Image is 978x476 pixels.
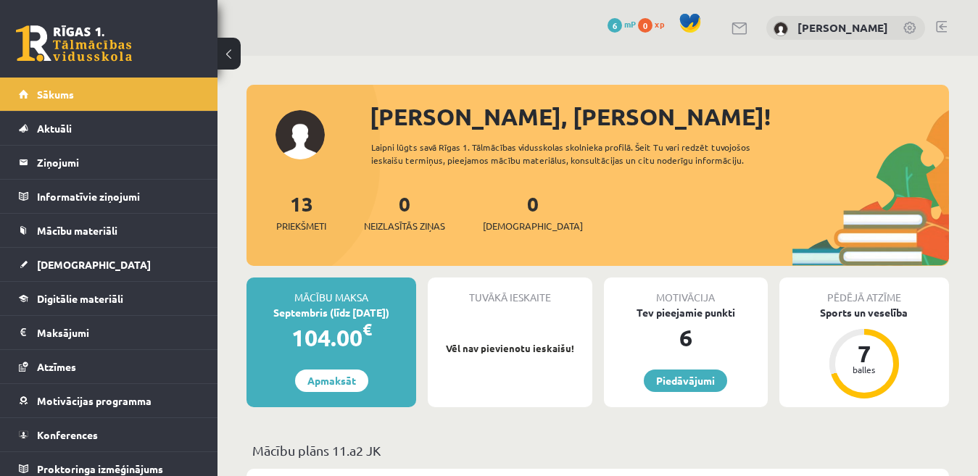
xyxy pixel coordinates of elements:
[19,214,199,247] a: Mācību materiāli
[37,394,152,407] span: Motivācijas programma
[19,350,199,383] a: Atzīmes
[483,219,583,233] span: [DEMOGRAPHIC_DATA]
[604,277,768,305] div: Motivācija
[842,365,886,374] div: balles
[19,418,199,451] a: Konferences
[19,146,199,179] a: Ziņojumi
[246,320,416,355] div: 104.00
[37,122,72,135] span: Aktuāli
[842,342,886,365] div: 7
[37,88,74,101] span: Sākums
[428,277,592,305] div: Tuvākā ieskaite
[246,305,416,320] div: Septembris (līdz [DATE])
[779,305,949,401] a: Sports un veselība 7 balles
[19,112,199,145] a: Aktuāli
[608,18,622,33] span: 6
[37,146,199,179] legend: Ziņojumi
[37,360,76,373] span: Atzīmes
[779,305,949,320] div: Sports un veselība
[19,78,199,111] a: Sākums
[638,18,652,33] span: 0
[364,219,445,233] span: Neizlasītās ziņas
[774,22,788,36] img: Elizabete Priedoliņa
[483,191,583,233] a: 0[DEMOGRAPHIC_DATA]
[604,320,768,355] div: 6
[370,99,949,134] div: [PERSON_NAME], [PERSON_NAME]!
[276,191,326,233] a: 13Priekšmeti
[364,191,445,233] a: 0Neizlasītās ziņas
[37,316,199,349] legend: Maksājumi
[19,248,199,281] a: [DEMOGRAPHIC_DATA]
[371,141,792,167] div: Laipni lūgts savā Rīgas 1. Tālmācības vidusskolas skolnieka profilā. Šeit Tu vari redzēt tuvojošo...
[779,277,949,305] div: Pēdējā atzīme
[435,341,584,356] p: Vēl nav pievienotu ieskaišu!
[797,20,888,35] a: [PERSON_NAME]
[276,219,326,233] span: Priekšmeti
[638,18,671,30] a: 0 xp
[19,282,199,315] a: Digitālie materiāli
[624,18,636,30] span: mP
[655,18,664,30] span: xp
[37,428,98,441] span: Konferences
[16,25,132,62] a: Rīgas 1. Tālmācības vidusskola
[19,180,199,213] a: Informatīvie ziņojumi
[37,462,163,475] span: Proktoringa izmēģinājums
[644,369,727,392] a: Piedāvājumi
[362,319,372,340] span: €
[37,180,199,213] legend: Informatīvie ziņojumi
[37,224,117,237] span: Mācību materiāli
[608,18,636,30] a: 6 mP
[19,316,199,349] a: Maksājumi
[246,277,416,305] div: Mācību maksa
[252,440,943,460] p: Mācību plāns 11.a2 JK
[37,292,123,305] span: Digitālie materiāli
[295,369,368,392] a: Apmaksāt
[604,305,768,320] div: Tev pieejamie punkti
[19,384,199,417] a: Motivācijas programma
[37,258,151,271] span: [DEMOGRAPHIC_DATA]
